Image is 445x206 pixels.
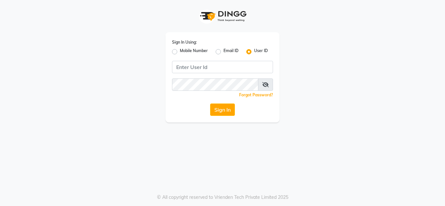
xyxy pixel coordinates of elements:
label: Email ID [223,48,238,56]
a: Forgot Password? [239,92,273,97]
input: Username [172,78,258,91]
input: Username [172,61,273,73]
img: logo1.svg [196,7,249,26]
label: Mobile Number [180,48,208,56]
label: Sign In Using: [172,39,197,45]
button: Sign In [210,103,235,116]
label: User ID [254,48,268,56]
